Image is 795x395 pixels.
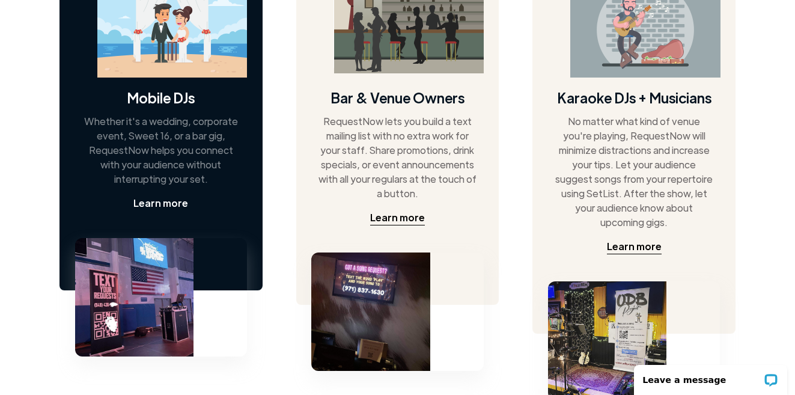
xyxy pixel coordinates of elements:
[133,196,188,210] div: Learn more
[317,114,479,201] div: RequestNow lets you build a text mailing list with no extra work for your staff. Share promotions...
[127,88,195,107] h4: Mobile DJs
[607,239,662,254] a: Learn more
[557,88,711,107] h4: Karaoke DJs + Musicians
[75,238,193,357] img: school dance with a poster
[80,114,242,186] div: Whether it's a wedding, corporate event, Sweet 16, or a bar gig, RequestNow helps you connect wit...
[626,357,795,395] iframe: LiveChat chat widget
[607,239,662,254] div: Learn more
[370,210,425,225] a: Learn more
[553,114,715,230] div: No matter what kind of venue you're playing, RequestNow will minimize distractions and increase y...
[133,196,188,211] a: Learn more
[330,88,465,107] h4: Bar & Venue Owners
[311,253,430,371] img: bar tv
